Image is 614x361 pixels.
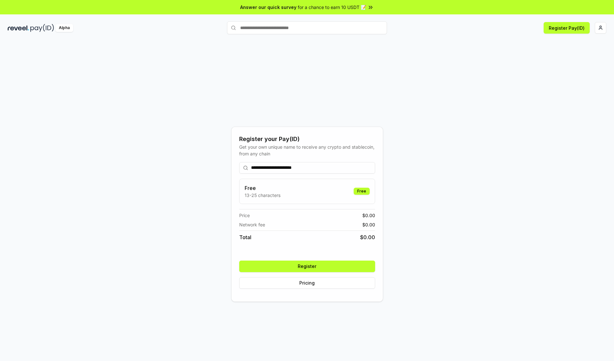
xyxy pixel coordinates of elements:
[8,24,29,32] img: reveel_dark
[239,261,375,272] button: Register
[360,233,375,241] span: $ 0.00
[239,135,375,144] div: Register your Pay(ID)
[298,4,366,11] span: for a chance to earn 10 USDT 📝
[239,233,251,241] span: Total
[239,277,375,289] button: Pricing
[239,212,250,219] span: Price
[245,192,280,199] p: 13-25 characters
[239,144,375,157] div: Get your own unique name to receive any crypto and stablecoin, from any chain
[354,188,370,195] div: Free
[240,4,296,11] span: Answer our quick survey
[245,184,280,192] h3: Free
[30,24,54,32] img: pay_id
[544,22,590,34] button: Register Pay(ID)
[55,24,73,32] div: Alpha
[239,221,265,228] span: Network fee
[362,221,375,228] span: $ 0.00
[362,212,375,219] span: $ 0.00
